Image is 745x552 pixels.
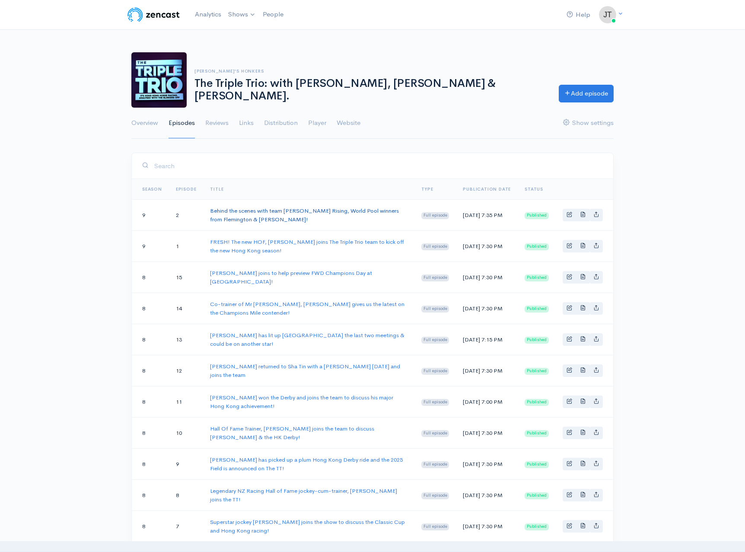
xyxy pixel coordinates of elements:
span: Full episode [421,430,449,437]
a: Overview [131,108,158,139]
td: [DATE] 7:15 PM [456,324,518,355]
td: 9 [169,449,204,480]
span: Full episode [421,461,449,468]
td: [DATE] 7:30 PM [456,355,518,386]
h1: The Triple Trio: with [PERSON_NAME], [PERSON_NAME] & [PERSON_NAME]. [194,77,548,102]
a: Superstar jockey [PERSON_NAME] joins the show to discuss the Classic Cup and Hong Kong racing! [210,518,405,534]
td: 8 [132,262,169,293]
td: [DATE] 7:30 PM [456,449,518,480]
span: Full episode [421,337,449,344]
td: [DATE] 7:30 PM [456,293,518,324]
td: 8 [132,480,169,511]
div: Basic example [563,489,603,501]
div: Basic example [563,333,603,346]
td: 7 [169,511,204,542]
span: Published [525,306,549,313]
a: [PERSON_NAME] returned to Sha Tin with a [PERSON_NAME] [DATE] and joins the team [210,363,400,379]
a: Distribution [264,108,298,139]
a: Shows [225,5,259,24]
td: 9 [132,231,169,262]
a: Show settings [563,108,614,139]
div: Basic example [563,209,603,221]
span: Full episode [421,243,449,250]
td: [DATE] 7:30 PM [456,511,518,542]
a: Title [210,186,223,192]
td: 13 [169,324,204,355]
a: Co-trainer of Mr [PERSON_NAME], [PERSON_NAME] gives us the latest on the Champions Mile contender! [210,300,404,316]
td: 9 [132,200,169,231]
td: 8 [169,480,204,511]
img: ... [599,6,616,23]
a: Episode [176,186,197,192]
td: 11 [169,386,204,418]
span: Full episode [421,399,449,406]
a: [PERSON_NAME] has lit up [GEOGRAPHIC_DATA] the last two meetings & could be on another star! [210,332,404,348]
a: Hall Of Fame Trainer, [PERSON_NAME] joins the team to discuss [PERSON_NAME] & the HK Derby! [210,425,374,441]
a: Season [142,186,162,192]
span: Status [525,186,543,192]
td: 8 [132,293,169,324]
span: Published [525,461,549,468]
a: [PERSON_NAME] joins to help preview FWD Champions Day at [GEOGRAPHIC_DATA]! [210,269,372,285]
td: 8 [132,386,169,418]
td: [DATE] 7:35 PM [456,200,518,231]
span: Published [525,523,549,530]
input: Search [154,157,603,175]
div: Basic example [563,520,603,533]
a: Legendary NZ Racing Hall of Fame jockey-cum-trainer, [PERSON_NAME] joins the TT! [210,487,397,503]
div: Basic example [563,271,603,284]
a: People [259,5,287,24]
td: 15 [169,262,204,293]
span: Published [525,492,549,499]
td: 8 [132,511,169,542]
a: Add episode [559,85,614,102]
td: 2 [169,200,204,231]
h6: [PERSON_NAME]'s Honkers [194,69,548,73]
span: Full episode [421,212,449,219]
span: Published [525,368,549,375]
td: [DATE] 7:30 PM [456,231,518,262]
td: [DATE] 7:30 PM [456,418,518,449]
div: Basic example [563,427,603,439]
span: Published [525,430,549,437]
span: Published [525,274,549,281]
a: FRESH! The new HOF, [PERSON_NAME] joins The Triple Trio team to kick off the new Hong Kong season! [210,238,404,254]
a: Links [239,108,254,139]
div: Basic example [563,240,603,252]
td: [DATE] 7:30 PM [456,480,518,511]
td: 12 [169,355,204,386]
td: 8 [132,418,169,449]
a: Help [563,6,594,24]
span: Full episode [421,523,449,530]
span: Full episode [421,274,449,281]
a: [PERSON_NAME] won the Derby and joins the team to discuss his major Hong Kong achievement! [210,394,393,410]
span: Full episode [421,492,449,499]
td: 8 [132,324,169,355]
span: Published [525,212,549,219]
span: Full episode [421,368,449,375]
td: [DATE] 7:00 PM [456,386,518,418]
a: Player [308,108,326,139]
td: 8 [132,355,169,386]
span: Full episode [421,306,449,313]
div: Basic example [563,396,603,408]
a: Publication date [463,186,511,192]
a: Analytics [191,5,225,24]
a: Type [421,186,433,192]
td: [DATE] 7:30 PM [456,262,518,293]
td: 14 [169,293,204,324]
div: Basic example [563,458,603,470]
a: Website [337,108,360,139]
td: 1 [169,231,204,262]
div: Basic example [563,364,603,377]
div: Basic example [563,302,603,315]
a: Episodes [169,108,195,139]
td: 8 [132,449,169,480]
a: [PERSON_NAME] has picked up a plum Hong Kong Derby ride and the 2025 Field is announced on The TT! [210,456,403,472]
td: 10 [169,418,204,449]
a: Reviews [205,108,229,139]
span: Published [525,243,549,250]
a: Behind the scenes with team [PERSON_NAME] Rising, World Pool winners from Flemington & [PERSON_NA... [210,207,399,223]
img: ZenCast Logo [126,6,181,23]
span: Published [525,337,549,344]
